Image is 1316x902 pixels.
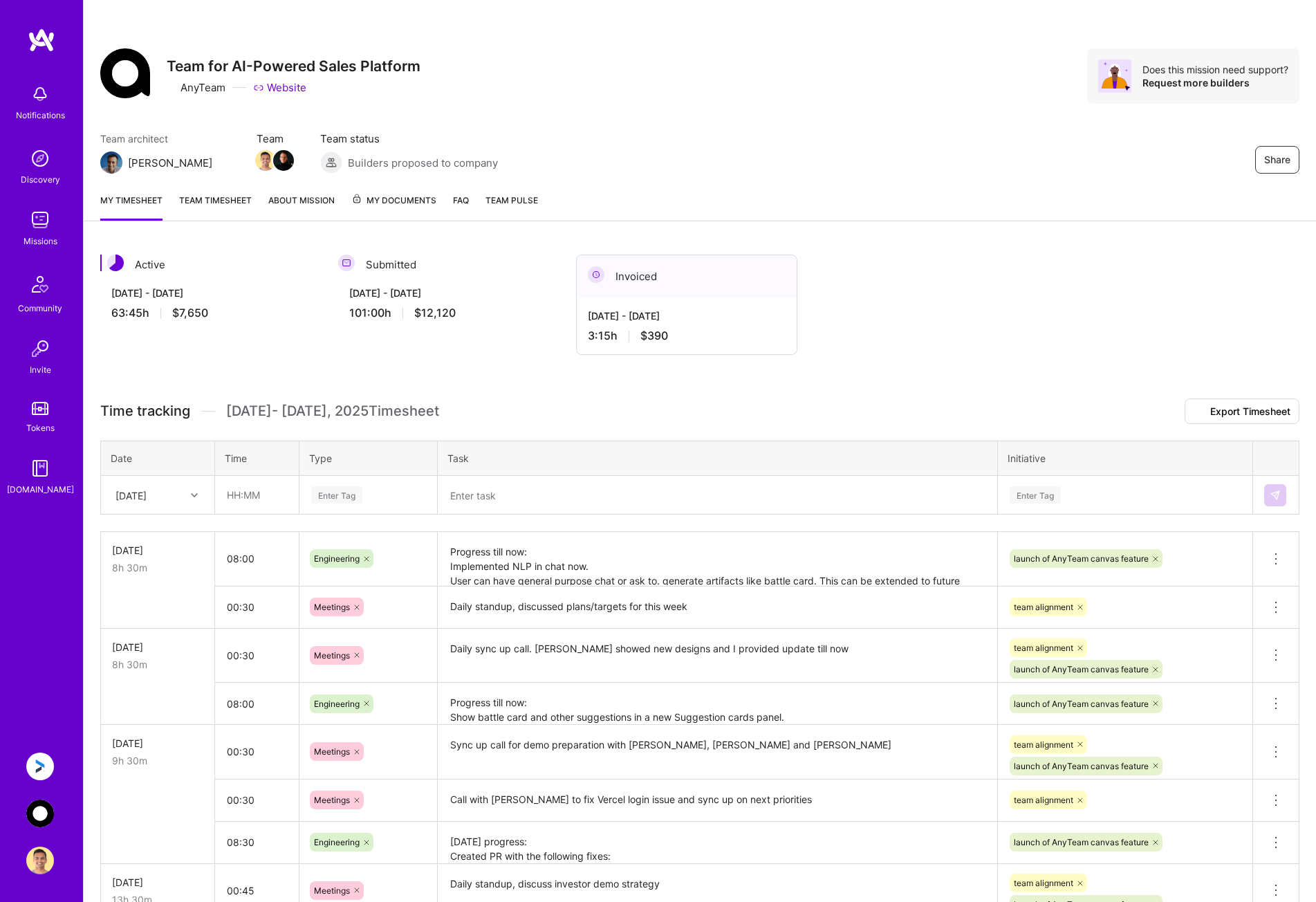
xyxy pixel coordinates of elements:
a: Team Pulse [485,193,538,221]
div: Enter Tag [1010,484,1061,506]
div: AnyTeam [167,80,225,95]
textarea: [DATE] progress: Created PR with the following fixes: Created a State machine for the card UI sta... [439,823,996,863]
span: Meetings [314,885,350,896]
span: $7,650 [172,306,208,320]
a: Website [253,80,306,95]
textarea: Daily standup, discussed plans/targets for this week [439,588,996,627]
textarea: Progress till now: Show battle card and other suggestions in a new Suggestion cards panel. For no... [439,684,996,724]
span: My Documents [351,193,436,208]
span: $390 [640,329,668,343]
img: bell [26,80,54,108]
span: Team architect [100,131,229,146]
div: [PERSON_NAME] [128,156,212,170]
img: Company Logo [100,48,150,98]
div: 63:45 h [111,306,311,320]
div: [DATE] [112,543,203,558]
i: icon Mail [218,157,229,168]
span: Engineering [314,699,360,709]
textarea: Sync up call for demo preparation with [PERSON_NAME], [PERSON_NAME] and [PERSON_NAME] [439,726,996,778]
input: HH:MM [216,589,298,625]
span: Time tracking [100,403,190,420]
span: Meetings [314,795,350,805]
a: My Documents [351,193,436,221]
button: Export Timesheet [1185,398,1299,424]
div: [DATE] [112,736,203,751]
img: guide book [26,454,54,482]
img: Team Architect [100,151,122,174]
div: Time [225,451,289,466]
img: Submit [1270,490,1281,501]
div: 101:00 h [349,306,548,320]
img: Invite [26,335,54,362]
span: launch of AnyTeam canvas feature [1014,664,1149,674]
textarea: Call with [PERSON_NAME] to fix Vercel login issue and sync up on next priorities [439,781,996,820]
span: Share [1264,153,1290,167]
span: Team status [320,131,498,146]
a: FAQ [453,193,469,221]
div: [DATE] [112,640,203,654]
input: HH:MM [216,782,298,818]
div: [DATE] - [DATE] [349,286,548,300]
div: Request more builders [1142,76,1288,89]
input: HH:MM [216,637,298,674]
input: HH:MM [216,685,298,722]
span: team alignment [1014,602,1073,612]
a: My timesheet [100,193,163,221]
div: Community [18,301,62,315]
a: Team timesheet [179,193,252,221]
img: teamwork [26,206,54,234]
div: Enter Tag [311,484,362,506]
a: User Avatar [23,847,57,874]
input: HH:MM [216,733,298,770]
a: Anguleris: BIMsmart AI MVP [23,753,57,780]
a: About Mission [268,193,335,221]
div: [DATE] [112,875,203,890]
img: Team Member Avatar [255,150,276,171]
span: Meetings [314,602,350,612]
span: launch of AnyTeam canvas feature [1014,553,1149,564]
div: Discovery [21,172,60,187]
input: HH:MM [216,824,298,860]
div: Initiative [1008,451,1243,466]
span: launch of AnyTeam canvas feature [1014,837,1149,847]
th: Type [299,441,438,476]
span: team alignment [1014,643,1073,653]
div: [DOMAIN_NAME] [7,482,74,497]
input: HH:MM [216,540,298,577]
h3: Team for AI-Powered Sales Platform [167,57,420,75]
img: Active [107,255,124,271]
img: User Avatar [26,847,54,874]
a: AnyTeam: Team for AI-Powered Sales Platform [23,800,57,827]
img: Submitted [338,255,355,271]
textarea: Progress till now: Implemented NLP in chat now. User can have general purpose chat or ask to. gen... [439,533,996,585]
span: launch of AnyTeam canvas feature [1014,699,1149,709]
a: Team Member Avatar [257,149,275,172]
img: tokens [32,402,48,415]
div: Notifications [16,108,65,122]
span: Engineering [314,837,360,847]
img: Community [24,268,57,301]
div: Active [100,255,322,275]
span: launch of AnyTeam canvas feature [1014,761,1149,771]
div: Missions [24,234,57,248]
span: Team Pulse [485,195,538,205]
div: Invite [30,362,51,377]
span: Builders proposed to company [348,156,498,170]
img: Anguleris: BIMsmart AI MVP [26,753,54,780]
span: team alignment [1014,878,1073,888]
i: icon CompanyGray [167,82,178,93]
i: icon Download [1194,407,1205,417]
span: Meetings [314,650,350,661]
img: Avatar [1098,59,1131,93]
img: AnyTeam: Team for AI-Powered Sales Platform [26,800,54,827]
div: 3:15 h [588,329,786,343]
div: [DATE] - [DATE] [111,286,311,300]
div: Tokens [26,421,55,435]
div: [DATE] [115,488,147,502]
span: Engineering [314,553,360,564]
th: Task [438,441,998,476]
span: [DATE] - [DATE] , 2025 Timesheet [226,403,439,420]
img: Invoiced [588,266,604,283]
img: discovery [26,145,54,172]
div: 8h 30m [112,657,203,672]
